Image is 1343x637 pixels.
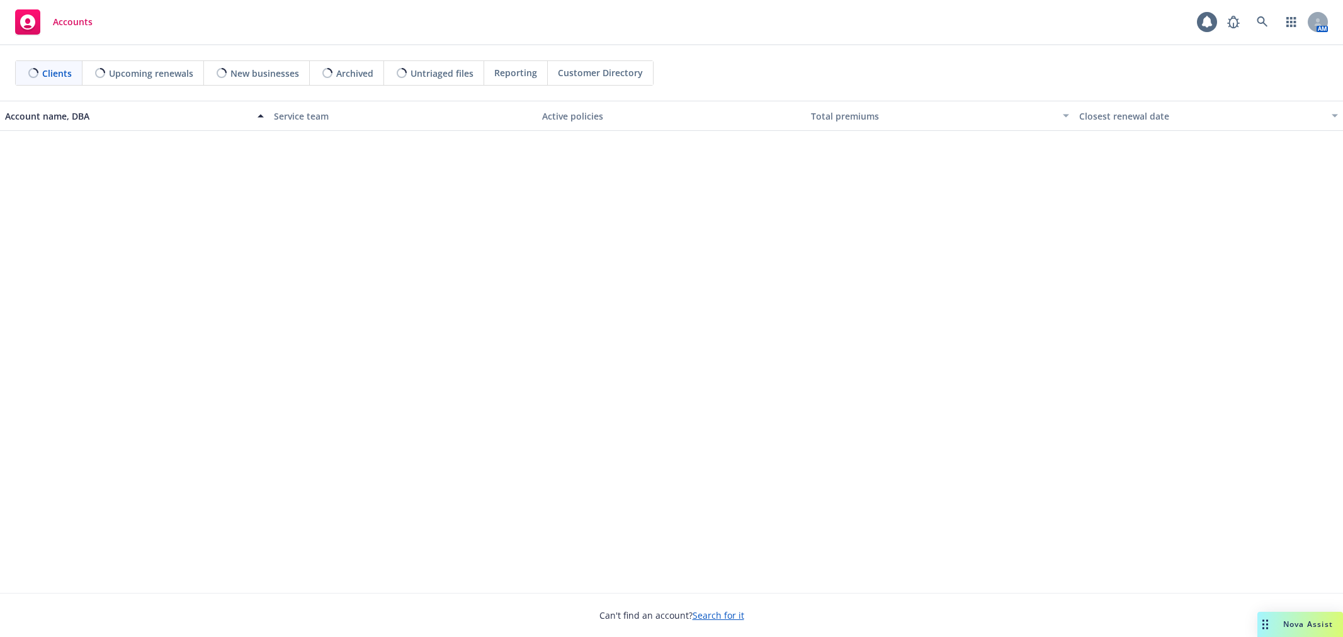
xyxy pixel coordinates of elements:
div: Active policies [542,110,801,123]
div: Account name, DBA [5,110,250,123]
button: Active policies [537,101,806,131]
span: Accounts [53,17,93,27]
span: New businesses [230,67,299,80]
button: Service team [269,101,538,131]
span: Nova Assist [1283,619,1333,629]
a: Search for it [693,609,744,621]
a: Search [1250,9,1275,35]
a: Accounts [10,4,98,40]
span: Customer Directory [558,66,643,79]
span: Clients [42,67,72,80]
span: Archived [336,67,373,80]
a: Switch app [1279,9,1304,35]
div: Total premiums [811,110,1056,123]
span: Untriaged files [411,67,473,80]
button: Closest renewal date [1074,101,1343,131]
button: Total premiums [806,101,1075,131]
div: Service team [274,110,533,123]
span: Upcoming renewals [109,67,193,80]
div: Closest renewal date [1079,110,1324,123]
span: Reporting [494,66,537,79]
span: Can't find an account? [599,609,744,622]
button: Nova Assist [1257,612,1343,637]
div: Drag to move [1257,612,1273,637]
a: Report a Bug [1221,9,1246,35]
